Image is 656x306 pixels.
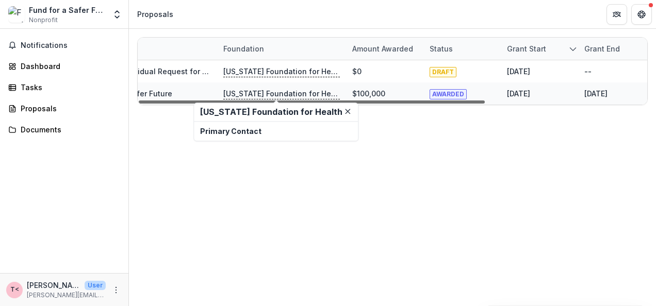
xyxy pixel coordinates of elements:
div: Foundation [217,38,346,60]
a: 2025 - Individual Request for Applications - Limited Financials [94,67,320,76]
span: Notifications [21,41,120,50]
button: Notifications [4,37,124,54]
a: Documents [4,121,124,138]
span: AWARDED [430,89,467,99]
p: [PERSON_NAME][EMAIL_ADDRESS][PERSON_NAME][DOMAIN_NAME] [27,291,106,300]
div: Grant end [578,38,655,60]
div: [DATE] [507,66,530,77]
div: Proposals [21,103,116,114]
div: Status [423,38,501,60]
div: Amount awarded [346,38,423,60]
div: Tasks [21,82,116,93]
p: [US_STATE] Foundation for Health [223,88,340,99]
div: Foundation [217,43,270,54]
div: Dashboard [21,61,116,72]
span: Nonprofit [29,15,58,25]
button: Get Help [631,4,652,25]
div: $0 [352,66,362,77]
p: [US_STATE] Foundation for Health [223,66,340,77]
div: Fund for a Safer Future [29,5,106,15]
div: Tyler Hudacek <tyler.hudacek@charity.org> [10,286,19,293]
img: Fund for a Safer Future [8,6,25,23]
div: -- [584,66,592,77]
button: Partners [606,4,627,25]
button: Close [341,105,354,117]
div: $100,000 [352,88,385,99]
button: Open entity switcher [110,4,124,25]
div: Grant start [501,43,552,54]
button: More [110,284,122,296]
div: [DATE] [507,88,530,99]
div: Grant start [501,38,578,60]
div: Status [423,43,459,54]
div: Documents [21,124,116,135]
p: User [85,281,106,290]
a: Tasks [4,79,124,96]
p: Primary Contact [200,126,352,137]
div: Proposals [137,9,173,20]
svg: sorted descending [569,45,577,53]
span: DRAFT [430,67,456,77]
h2: [US_STATE] Foundation for Health [200,107,352,117]
a: Proposals [4,100,124,117]
nav: breadcrumb [133,7,177,22]
p: [PERSON_NAME] <[PERSON_NAME][EMAIL_ADDRESS][PERSON_NAME][DOMAIN_NAME]> [27,280,80,291]
a: Dashboard [4,58,124,75]
div: [DATE] [584,88,608,99]
div: Grant end [578,43,626,54]
div: Amount awarded [346,43,419,54]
